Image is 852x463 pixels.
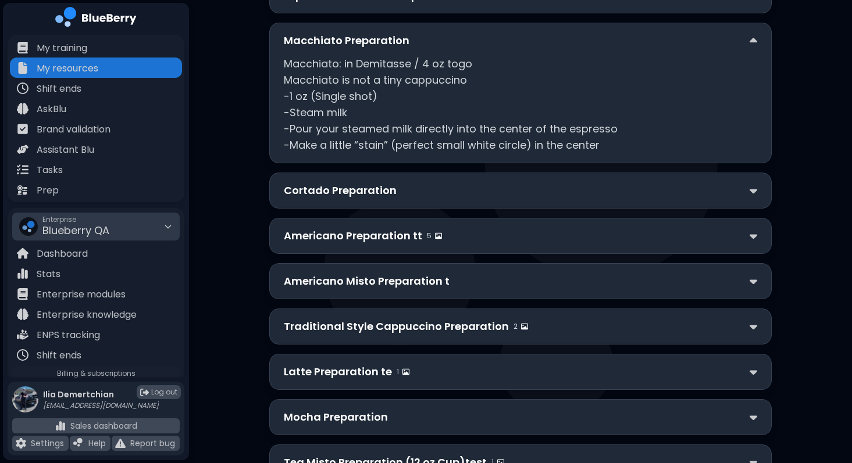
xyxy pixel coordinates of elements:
img: file icon [73,438,84,448]
p: Ilia Demertchian [43,389,159,400]
img: logout [140,388,149,397]
p: Brand validation [37,123,110,137]
img: down chevron [750,275,757,288]
img: down chevron [750,411,757,423]
span: Billing & subscriptions [57,368,136,378]
img: file icon [16,438,26,448]
img: down chevron [750,230,757,242]
p: Help [88,438,106,448]
img: file icon [55,421,66,431]
p: Macchiato Preparation [284,33,409,49]
img: company thumbnail [19,217,38,236]
span: Blueberry QA [42,223,109,238]
p: ENPS tracking [37,328,100,342]
p: Stats [37,267,60,281]
img: profile photo [12,386,38,412]
img: company logo [55,7,137,31]
p: Settings [31,438,64,448]
img: file icon [17,164,28,175]
img: file icon [17,288,28,300]
p: Assistant Blu [37,143,94,157]
img: file icon [17,103,28,114]
p: AskBlu [37,102,66,116]
span: Enterprise [42,215,109,224]
img: file icon [17,268,28,279]
img: down chevron [750,35,757,47]
img: file icon [17,247,28,259]
img: file icon [17,308,28,320]
p: [EMAIL_ADDRESS][DOMAIN_NAME] [43,401,159,410]
p: Americano Misto Preparation t [284,273,450,289]
span: Log out [151,387,177,397]
p: Sales dashboard [70,421,137,431]
a: Billing & subscriptions [12,366,180,380]
p: Shift ends [37,82,81,96]
img: file icon [17,184,28,196]
p: Enterprise modules [37,288,126,302]
p: Prep [37,184,59,198]
p: Mocha Preparation [284,409,388,425]
img: file icon [17,329,28,340]
img: down chevron [750,185,757,197]
p: Americano Preparation tt [284,228,422,244]
img: file icon [17,82,28,94]
img: image [521,323,528,330]
div: 1 [397,367,409,376]
img: file icon [17,62,28,74]
div: 2 [514,322,528,331]
p: Shift ends [37,349,81,362]
p: Latte Preparation te [284,364,392,380]
div: 5 [427,231,442,241]
p: Report bug [130,438,175,448]
p: Macchiato: in Demitasse / 4 oz togo Macchiato is not a tiny cappuccino -1 oz (Single shot) -Steam... [284,56,757,153]
img: image [435,232,442,239]
img: file icon [17,349,28,361]
p: My resources [37,62,98,76]
img: down chevron [750,321,757,333]
p: Traditional Style Cappuccino Preparation [284,318,509,335]
img: file icon [17,42,28,53]
p: Cortado Preparation [284,182,397,199]
p: My training [37,41,87,55]
p: Dashboard [37,247,88,261]
p: Enterprise knowledge [37,308,137,322]
img: file icon [17,143,28,155]
img: down chevron [750,366,757,378]
img: file icon [17,123,28,135]
p: Tasks [37,163,63,177]
img: file icon [115,438,126,448]
img: image [402,368,409,375]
